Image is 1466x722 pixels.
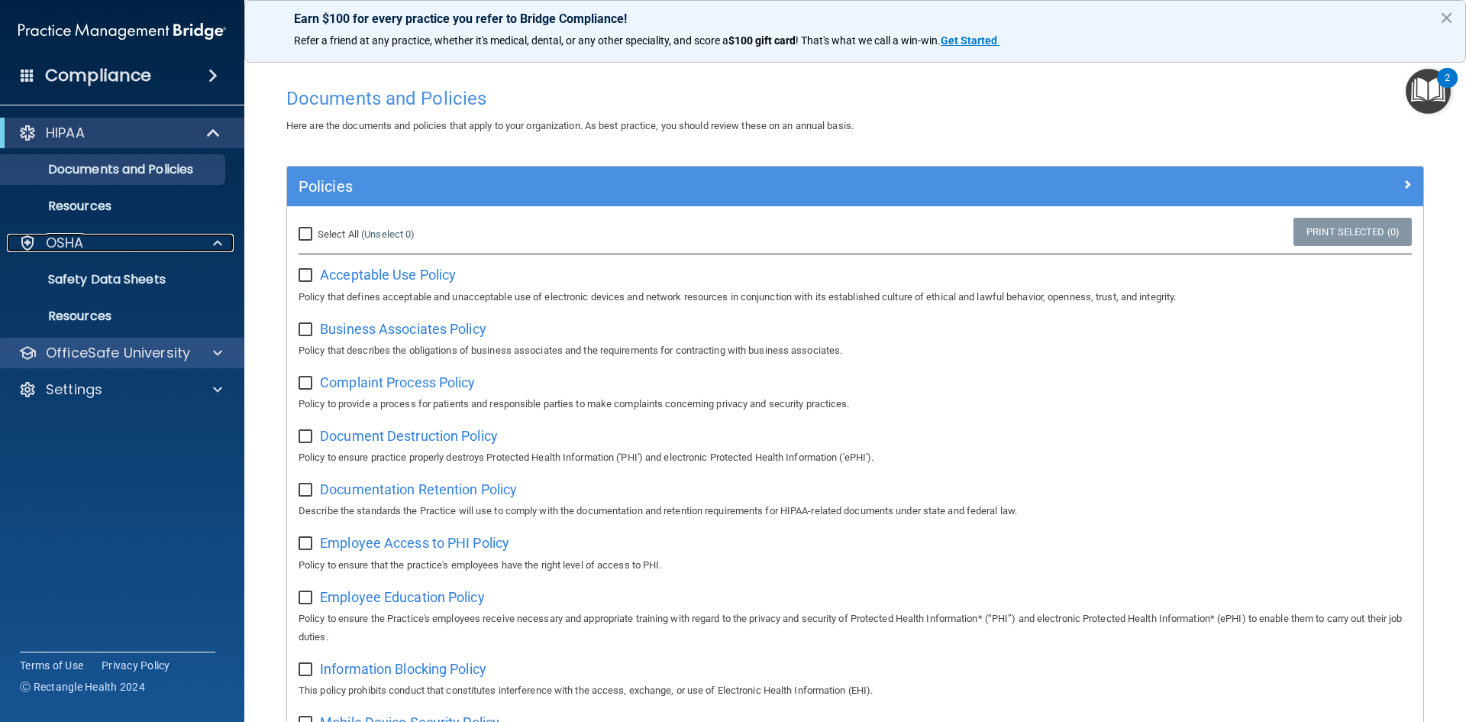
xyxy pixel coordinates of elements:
p: Policy to ensure practice properly destroys Protected Health Information ('PHI') and electronic P... [299,448,1412,467]
span: Business Associates Policy [320,321,486,337]
p: OSHA [46,234,84,252]
p: HIPAA [46,124,85,142]
p: Policy to ensure that the practice's employees have the right level of access to PHI. [299,556,1412,575]
p: OfficeSafe University [46,344,190,362]
a: (Unselect 0) [361,228,415,240]
a: OfficeSafe University [18,344,222,362]
p: Settings [46,380,102,399]
span: Employee Access to PHI Policy [320,535,509,551]
span: Here are the documents and policies that apply to your organization. As best practice, you should... [286,120,854,131]
a: HIPAA [18,124,221,142]
span: Complaint Process Policy [320,374,475,390]
span: Acceptable Use Policy [320,267,456,283]
p: Policy to provide a process for patients and responsible parties to make complaints concerning pr... [299,395,1412,413]
div: 2 [1445,78,1450,98]
input: Select All (Unselect 0) [299,228,316,241]
p: Resources [10,309,218,324]
span: Ⓒ Rectangle Health 2024 [20,679,145,694]
p: This policy prohibits conduct that constitutes interference with the access, exchange, or use of ... [299,682,1412,700]
span: Employee Education Policy [320,589,485,605]
span: Information Blocking Policy [320,661,486,677]
p: Policy that describes the obligations of business associates and the requirements for contracting... [299,342,1412,360]
a: Print Selected (0) [1293,218,1412,246]
button: Open Resource Center, 2 new notifications [1406,69,1451,114]
a: OSHA [18,234,222,252]
p: Policy to ensure the Practice's employees receive necessary and appropriate training with regard ... [299,610,1412,646]
p: Describe the standards the Practice will use to comply with the documentation and retention requi... [299,502,1412,520]
span: Refer a friend at any practice, whether it's medical, dental, or any other speciality, and score a [294,34,728,47]
a: Terms of Use [20,658,83,673]
h4: Compliance [45,65,151,86]
a: Privacy Policy [102,658,170,673]
button: Close [1439,5,1454,30]
img: PMB logo [18,16,226,47]
span: ! That's what we call a win-win. [796,34,941,47]
span: Document Destruction Policy [320,428,498,444]
strong: $100 gift card [728,34,796,47]
p: Documents and Policies [10,162,218,177]
span: Documentation Retention Policy [320,481,517,497]
a: Settings [18,380,222,399]
p: Safety Data Sheets [10,272,218,287]
strong: Get Started [941,34,997,47]
p: Policy that defines acceptable and unacceptable use of electronic devices and network resources i... [299,288,1412,306]
span: Select All [318,228,359,240]
a: Policies [299,174,1412,199]
p: Resources [10,199,218,214]
p: Earn $100 for every practice you refer to Bridge Compliance! [294,11,1416,26]
h5: Policies [299,178,1128,195]
a: Get Started [941,34,999,47]
h4: Documents and Policies [286,89,1424,108]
